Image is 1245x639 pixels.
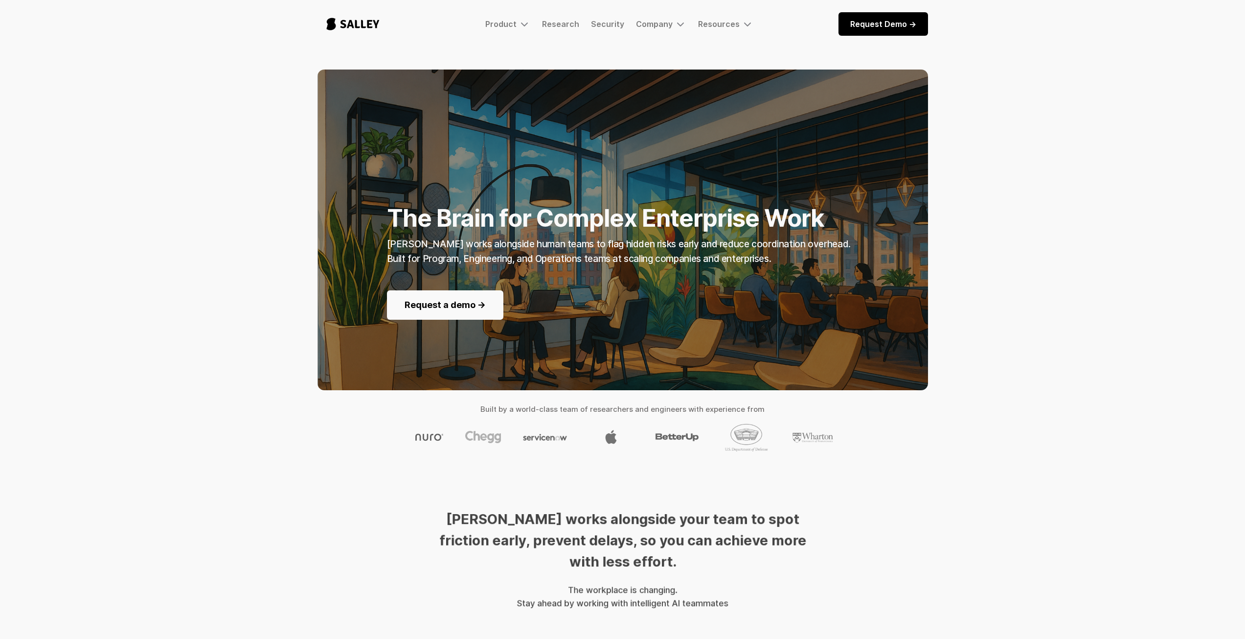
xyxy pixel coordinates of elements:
[591,19,624,29] a: Security
[387,238,851,264] strong: [PERSON_NAME] works alongside human teams to flag hidden risks early and reduce coordination over...
[636,19,673,29] div: Company
[636,18,686,30] div: Company
[317,8,388,40] a: home
[485,18,530,30] div: Product
[317,402,928,417] h4: Built by a world-class team of researchers and engineers with experience from
[439,511,806,570] strong: [PERSON_NAME] works alongside your team to spot friction early, prevent delays, so you can achiev...
[485,19,517,29] div: Product
[387,204,825,233] strong: The Brain for Complex Enterprise Work
[698,19,740,29] div: Resources
[698,18,753,30] div: Resources
[387,290,503,320] a: Request a demo ->
[542,19,579,29] a: Research
[517,583,728,610] div: The workplace is changing. Stay ahead by working with intelligent AI teammates
[838,12,928,36] a: Request Demo ->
